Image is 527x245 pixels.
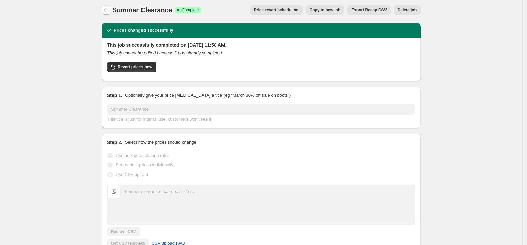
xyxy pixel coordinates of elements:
[107,117,211,122] span: This title is just for internal use, customers won't see it
[116,172,148,177] span: Use CSV upload
[107,139,122,146] h2: Step 2.
[351,7,387,13] span: Export Recap CSV
[306,5,345,15] button: Copy to new job
[107,92,122,99] h2: Step 1.
[107,50,223,55] i: This job cannot be edited because it has already completed.
[112,6,172,14] span: Summer Clearance
[118,64,152,70] span: Revert prices now
[394,5,421,15] button: Delete job
[125,139,196,146] p: Select how the prices should change
[107,42,415,48] h2: This job successfully completed on [DATE] 11:50 AM.
[102,5,111,15] button: Price change jobs
[254,7,299,13] span: Price revert scheduling
[310,7,341,13] span: Copy to new job
[181,7,199,13] span: Complete
[347,5,391,15] button: Export Recap CSV
[116,153,169,158] span: Use bulk price change rules
[116,162,173,167] span: Set product prices individually
[107,104,415,115] input: 30% off holiday sale
[114,27,173,34] h2: Prices changed successfully
[398,7,417,13] span: Delete job
[250,5,303,15] button: Price revert scheduling
[125,92,291,99] p: Optionally give your price [MEDICAL_DATA] a title (eg "March 30% off sale on boots")
[123,188,195,195] div: Summer clearance - car deals -2.csv
[107,62,156,72] button: Revert prices now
